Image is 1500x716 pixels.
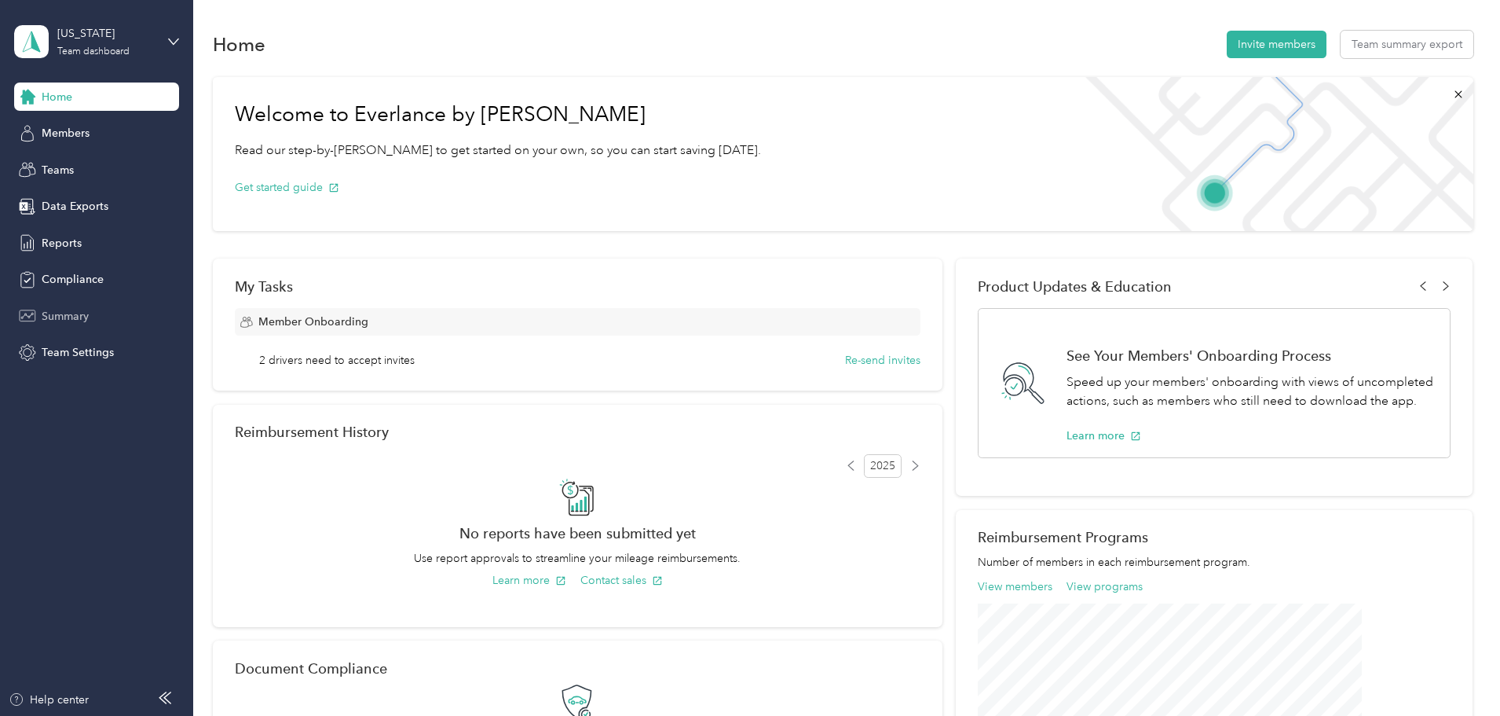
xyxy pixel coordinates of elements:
[978,529,1451,545] h2: Reimbursement Programs
[978,278,1172,295] span: Product Updates & Education
[42,308,89,325] span: Summary
[845,352,920,369] button: Re-send invites
[42,162,74,178] span: Teams
[9,692,89,708] button: Help center
[258,314,368,330] span: Member Onboarding
[42,271,104,288] span: Compliance
[42,89,72,105] span: Home
[259,352,415,369] span: 2 drivers need to accept invites
[1066,373,1433,411] p: Speed up your members' onboarding with views of uncompleted actions, such as members who still ne...
[864,454,902,478] span: 2025
[235,660,387,677] h2: Document Compliance
[235,179,339,196] button: Get started guide
[978,578,1052,595] button: View members
[1227,31,1326,58] button: Invite members
[235,278,920,295] div: My Tasks
[57,47,130,57] div: Team dashboard
[235,141,761,160] p: Read our step-by-[PERSON_NAME] to get started on your own, so you can start saving [DATE].
[978,554,1451,571] p: Number of members in each reimbursement program.
[235,424,389,440] h2: Reimbursement History
[42,198,108,215] span: Data Exports
[1066,428,1141,444] button: Learn more
[213,36,265,53] h1: Home
[235,525,920,542] h2: No reports have been submitted yet
[1341,31,1473,58] button: Team summary export
[57,25,155,42] div: [US_STATE]
[235,102,761,127] h1: Welcome to Everlance by [PERSON_NAME]
[42,344,114,361] span: Team Settings
[1070,77,1473,231] img: Welcome to everlance
[235,550,920,567] p: Use report approvals to streamline your mileage reimbursements.
[492,572,566,589] button: Learn more
[1066,347,1433,364] h1: See Your Members' Onboarding Process
[42,235,82,252] span: Reports
[580,572,663,589] button: Contact sales
[1412,628,1500,716] iframe: Everlance-gr Chat Button Frame
[1066,578,1143,595] button: View programs
[42,125,90,141] span: Members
